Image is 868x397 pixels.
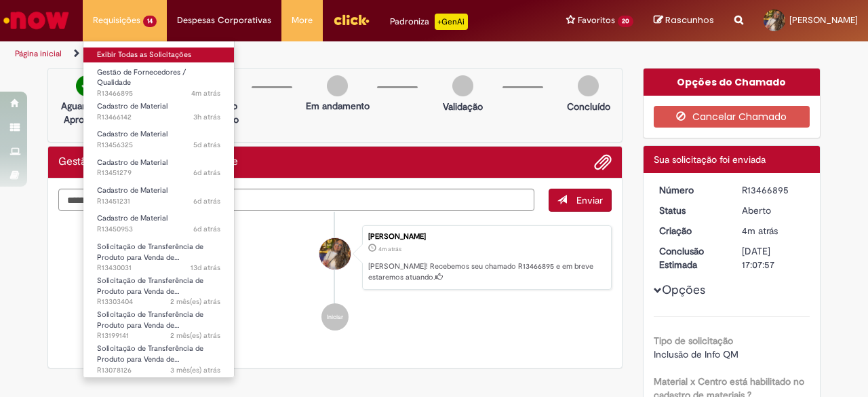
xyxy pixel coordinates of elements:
[93,14,140,27] span: Requisições
[193,224,220,234] time: 27/08/2025 09:17:03
[654,14,714,27] a: Rascunhos
[97,129,167,139] span: Cadastro de Material
[170,297,220,307] span: 2 mês(es) atrás
[83,65,234,94] a: Aberto R13466895 : Gestão de Fornecedores / Qualidade
[654,153,766,166] span: Sua solicitação foi enviada
[58,189,534,211] textarea: Digite sua mensagem aqui...
[170,330,220,341] span: 2 mês(es) atrás
[742,244,805,271] div: [DATE] 17:07:57
[1,7,71,34] img: ServiceNow
[443,100,483,113] p: Validação
[193,196,220,206] time: 27/08/2025 09:55:19
[378,245,401,253] span: 4m atrás
[193,224,220,234] span: 6d atrás
[170,365,220,375] time: 20/05/2025 10:28:43
[789,14,858,26] span: [PERSON_NAME]
[83,127,234,152] a: Aberto R13456325 : Cadastro de Material
[97,157,167,168] span: Cadastro de Material
[83,99,234,124] a: Aberto R13466142 : Cadastro de Material
[97,213,167,223] span: Cadastro de Material
[170,330,220,341] time: 18/06/2025 17:22:12
[97,242,203,263] span: Solicitação de Transferência de Produto para Venda de…
[97,168,220,178] span: R13451279
[97,196,220,207] span: R13451231
[193,140,220,150] time: 28/08/2025 09:45:35
[191,263,220,273] time: 19/08/2025 17:17:08
[567,100,610,113] p: Concluído
[83,307,234,337] a: Aberto R13199141 : Solicitação de Transferência de Produto para Venda de Funcionário
[654,335,733,347] b: Tipo de solicitação
[97,309,203,330] span: Solicitação de Transferência de Produto para Venda de…
[742,225,778,237] time: 01/09/2025 10:07:53
[97,88,220,99] span: R13466895
[97,224,220,235] span: R13450953
[193,168,220,178] span: 6d atrás
[170,365,220,375] span: 3 mês(es) atrás
[576,194,603,206] span: Enviar
[306,99,370,113] p: Em andamento
[618,16,633,27] span: 20
[97,185,167,195] span: Cadastro de Material
[649,204,732,217] dt: Status
[97,276,203,297] span: Solicitação de Transferência de Produto para Venda de…
[368,261,604,282] p: [PERSON_NAME]! Recebemos seu chamado R13466895 e em breve estaremos atuando.
[654,348,738,360] span: Inclusão de Info QM
[193,140,220,150] span: 5d atrás
[177,14,271,27] span: Despesas Corporativas
[549,189,612,212] button: Enviar
[97,297,220,307] span: R13303404
[327,75,348,96] img: img-circle-grey.png
[378,245,401,253] time: 01/09/2025 10:07:53
[742,183,805,197] div: R13466895
[76,75,97,96] img: check-circle-green.png
[83,48,234,62] a: Exibir Todas as Solicitações
[97,263,220,273] span: R13430031
[368,233,604,241] div: [PERSON_NAME]
[97,330,220,341] span: R13199141
[452,75,473,96] img: img-circle-grey.png
[292,14,313,27] span: More
[578,14,615,27] span: Favoritos
[742,204,805,217] div: Aberto
[83,41,235,378] ul: Requisições
[97,112,220,123] span: R13466142
[191,88,220,98] time: 01/09/2025 10:07:54
[97,140,220,151] span: R13456325
[578,75,599,96] img: img-circle-grey.png
[654,106,810,128] button: Cancelar Chamado
[649,224,732,238] dt: Criação
[191,263,220,273] span: 13d atrás
[58,212,612,345] ul: Histórico de tíquete
[193,112,220,122] span: 3h atrás
[97,343,203,364] span: Solicitação de Transferência de Produto para Venda de…
[83,240,234,269] a: Aberto R13430031 : Solicitação de Transferência de Produto para Venda de Funcionário
[54,99,119,126] p: Aguardando Aprovação
[97,67,186,88] span: Gestão de Fornecedores / Qualidade
[83,273,234,303] a: Aberto R13303404 : Solicitação de Transferência de Produto para Venda de Funcionário
[649,244,732,271] dt: Conclusão Estimada
[83,155,234,181] a: Aberto R13451279 : Cadastro de Material
[742,225,778,237] span: 4m atrás
[10,41,568,67] ul: Trilhas de página
[97,365,220,376] span: R13078126
[83,211,234,236] a: Aberto R13450953 : Cadastro de Material
[143,16,157,27] span: 14
[97,101,167,111] span: Cadastro de Material
[649,183,732,197] dt: Número
[191,88,220,98] span: 4m atrás
[83,183,234,208] a: Aberto R13451231 : Cadastro de Material
[435,14,468,30] p: +GenAi
[193,168,220,178] time: 27/08/2025 10:02:56
[193,196,220,206] span: 6d atrás
[58,156,238,168] h2: Gestão de Fornecedores / Qualidade Histórico de tíquete
[58,225,612,290] li: Vitoria Da Silva Dantas
[742,224,805,238] div: 01/09/2025 10:07:53
[170,297,220,307] time: 17/07/2025 17:03:15
[193,112,220,122] time: 01/09/2025 07:34:51
[390,14,468,30] div: Padroniza
[333,10,370,30] img: click_logo_yellow_360x200.png
[644,69,821,96] div: Opções do Chamado
[319,238,351,269] div: Vitoria Da Silva Dantas
[15,48,62,59] a: Página inicial
[83,341,234,371] a: Aberto R13078126 : Solicitação de Transferência de Produto para Venda de Funcionário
